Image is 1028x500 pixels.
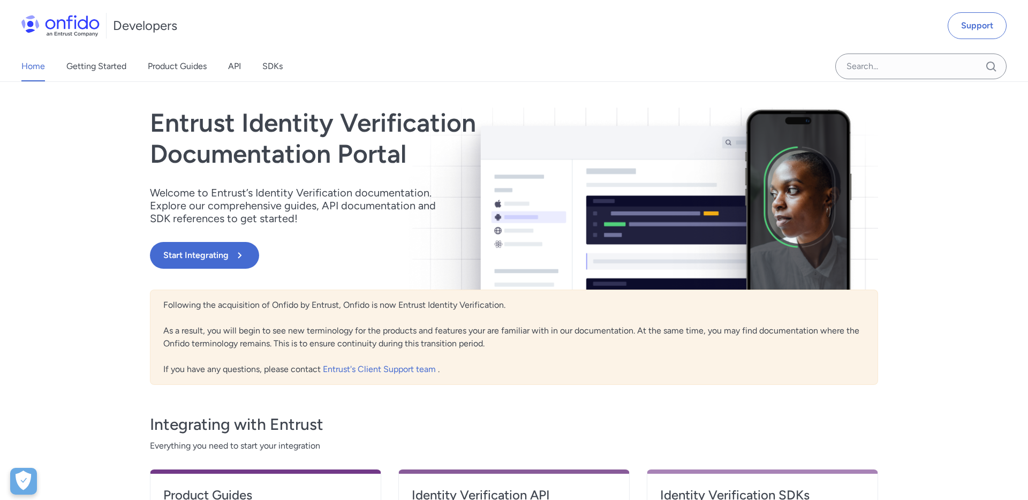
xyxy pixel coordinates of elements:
div: Following the acquisition of Onfido by Entrust, Onfido is now Entrust Identity Verification. As a... [150,290,878,385]
a: Home [21,51,45,81]
a: Start Integrating [150,242,660,269]
h3: Integrating with Entrust [150,414,878,435]
a: Entrust's Client Support team [323,364,438,374]
button: Open Preferences [10,468,37,495]
p: Welcome to Entrust’s Identity Verification documentation. Explore our comprehensive guides, API d... [150,186,450,225]
span: Everything you need to start your integration [150,440,878,452]
a: Support [948,12,1007,39]
input: Onfido search input field [835,54,1007,79]
a: Product Guides [148,51,207,81]
button: Start Integrating [150,242,259,269]
img: Onfido Logo [21,15,100,36]
h1: Entrust Identity Verification Documentation Portal [150,108,660,169]
div: Cookie Preferences [10,468,37,495]
h1: Developers [113,17,177,34]
a: API [228,51,241,81]
a: SDKs [262,51,283,81]
a: Getting Started [66,51,126,81]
